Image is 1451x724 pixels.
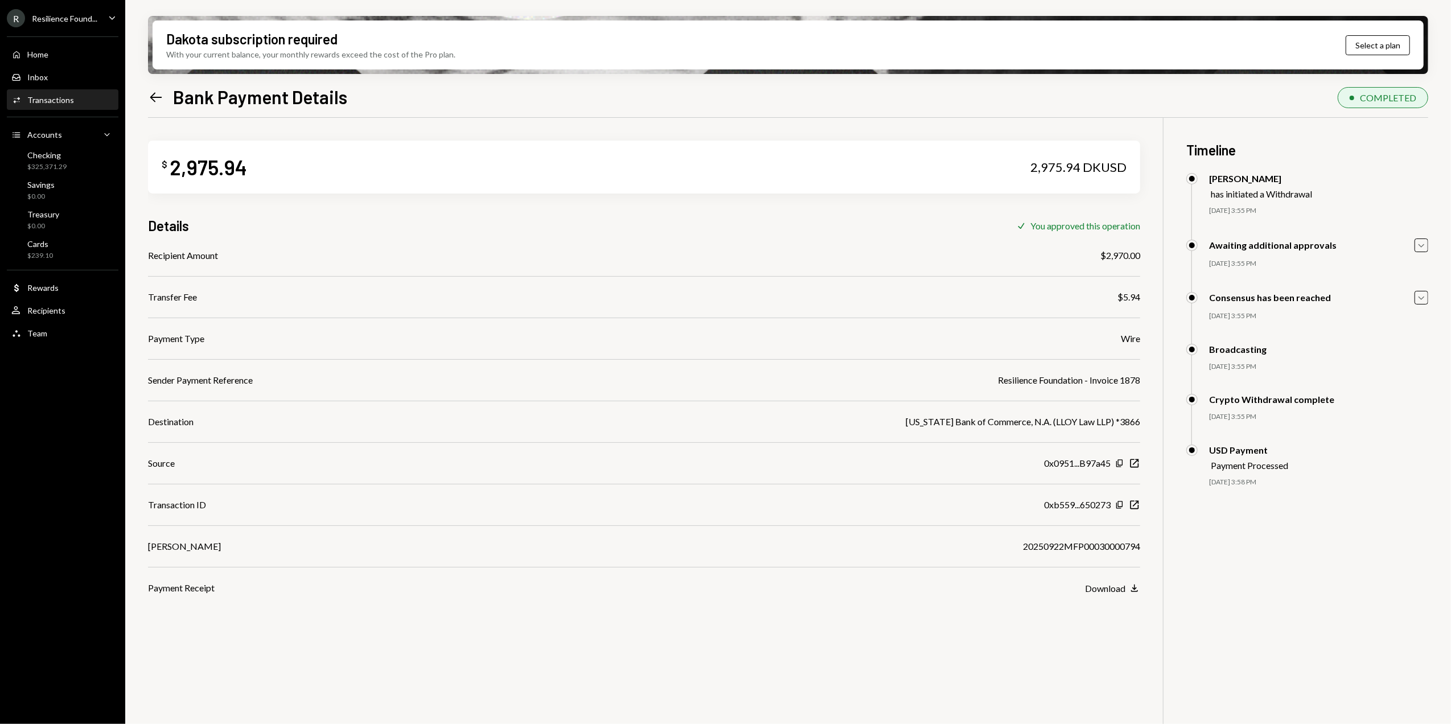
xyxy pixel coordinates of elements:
div: USD Payment [1209,445,1288,455]
div: Home [27,50,48,59]
div: R [7,9,25,27]
div: [DATE] 3:55 PM [1209,412,1428,422]
div: [PERSON_NAME] [1209,173,1312,184]
div: 20250922MFP00030000794 [1023,540,1140,553]
div: $ [162,159,167,170]
div: Accounts [27,130,62,139]
div: Payment Type [148,332,204,345]
a: Transactions [7,89,118,110]
div: $325,371.29 [27,162,67,172]
div: Dakota subscription required [166,30,338,48]
div: Resilience Foundation - Invoice 1878 [998,373,1140,387]
h3: Details [148,216,189,235]
div: Inbox [27,72,48,82]
div: 2,975.94 DKUSD [1030,159,1127,175]
div: With your current balance, your monthly rewards exceed the cost of the Pro plan. [166,48,455,60]
div: [DATE] 3:55 PM [1209,362,1428,372]
div: Awaiting additional approvals [1209,240,1337,250]
div: [US_STATE] Bank of Commerce, N.A. (LLOY Law LLP) *3866 [906,415,1140,429]
div: Broadcasting [1209,344,1267,355]
div: Resilience Found... [32,14,97,23]
a: Accounts [7,124,118,145]
h1: Bank Payment Details [173,85,347,108]
div: Team [27,328,47,338]
div: Transactions [27,95,74,105]
div: Transaction ID [148,498,206,512]
div: [DATE] 3:55 PM [1209,259,1428,269]
a: Cards$239.10 [7,236,118,263]
div: Checking [27,150,67,160]
div: $239.10 [27,251,53,261]
a: Rewards [7,277,118,298]
div: [DATE] 3:55 PM [1209,206,1428,216]
div: 0xb559...650273 [1044,498,1111,512]
div: Recipients [27,306,65,315]
div: Savings [27,180,55,190]
div: Download [1085,583,1125,594]
h3: Timeline [1186,141,1428,159]
div: $0.00 [27,192,55,201]
div: COMPLETED [1360,92,1416,103]
div: Cards [27,239,53,249]
div: 0x0951...B97a45 [1044,456,1111,470]
div: Transfer Fee [148,290,197,304]
a: Inbox [7,67,118,87]
div: Recipient Amount [148,249,218,262]
a: Savings$0.00 [7,176,118,204]
div: Sender Payment Reference [148,373,253,387]
a: Recipients [7,300,118,320]
div: Wire [1121,332,1140,345]
div: [DATE] 3:58 PM [1209,478,1428,487]
div: Treasury [27,209,59,219]
div: Payment Receipt [148,581,215,595]
a: Home [7,44,118,64]
div: Payment Processed [1211,460,1288,471]
div: has initiated a Withdrawal [1211,188,1312,199]
a: Checking$325,371.29 [7,147,118,174]
div: $2,970.00 [1100,249,1140,262]
div: Source [148,456,175,470]
div: You approved this operation [1030,220,1140,231]
div: [PERSON_NAME] [148,540,221,553]
div: 2,975.94 [170,154,247,180]
a: Team [7,323,118,343]
button: Download [1085,582,1140,595]
div: Consensus has been reached [1209,292,1331,303]
div: $0.00 [27,221,59,231]
button: Select a plan [1346,35,1410,55]
div: [DATE] 3:55 PM [1209,311,1428,321]
div: Destination [148,415,194,429]
div: Crypto Withdrawal complete [1209,394,1334,405]
a: Treasury$0.00 [7,206,118,233]
div: Rewards [27,283,59,293]
div: $5.94 [1117,290,1140,304]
